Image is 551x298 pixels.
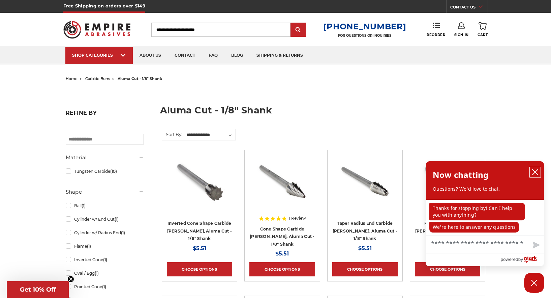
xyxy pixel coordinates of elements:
[332,262,398,276] a: Choose Options
[224,47,250,64] a: blog
[66,281,144,293] a: Pointed Cone
[323,22,406,31] a: [PHONE_NUMBER]
[115,217,119,222] span: (1)
[358,245,372,251] span: $5.51
[133,47,168,64] a: about us
[524,273,544,293] button: Close Chatbox
[429,222,519,233] p: We're here to answer any questions
[63,17,131,43] img: Empire Abrasives
[427,33,445,37] span: Reorder
[66,227,144,239] a: Cylinder w/ Radius End
[478,33,488,37] span: Cart
[429,203,525,220] p: Thanks for stopping by! Can I help you with anything?
[82,203,86,208] span: (1)
[95,271,99,276] span: (1)
[500,253,544,266] a: Powered by Olark
[323,33,406,38] p: FOR QUESTIONS OR INQUIRIES
[530,167,541,177] button: close chatbox
[478,22,488,37] a: Cart
[275,250,289,257] span: $5.51
[103,257,107,262] span: (1)
[160,106,486,120] h1: aluma cut - 1/8" shank
[102,284,106,289] span: (1)
[415,221,480,241] a: Flame Shape Carbide [PERSON_NAME], Aluma Cut - 1/8" Shank
[66,188,144,196] h5: Shape
[85,76,110,81] a: carbide burrs
[66,267,144,279] a: Oval / Egg
[433,168,488,182] h2: Now chatting
[173,155,226,209] img: inverted cone carbide burr for aluminum
[518,255,523,264] span: by
[185,130,236,140] select: Sort By:
[427,22,445,37] a: Reorder
[167,221,232,241] a: Inverted Cone Shape Carbide [PERSON_NAME], Aluma Cut - 1/8" Shank
[450,3,488,13] a: CONTACT US
[527,238,544,253] button: Send message
[66,200,144,212] a: Ball
[333,221,398,241] a: Taper Radius End Carbide [PERSON_NAME], Aluma Cut - 1/8" Shank
[249,262,315,276] a: Choose Options
[66,110,144,120] h5: Refine by
[167,155,232,220] a: inverted cone carbide burr for aluminum
[500,255,518,264] span: powered
[66,154,144,162] h5: Material
[421,155,475,209] img: flame shaped carbide burr for aluminum
[193,245,206,251] span: $5.51
[167,262,232,276] a: Choose Options
[415,155,480,220] a: flame shaped carbide burr for aluminum
[66,76,78,81] a: home
[121,230,125,235] span: (1)
[66,165,144,177] a: Tungsten Carbide
[7,281,69,298] div: Get 10% OffClose teaser
[415,262,480,276] a: Choose Options
[292,23,305,37] input: Submit
[426,199,544,235] div: chat
[66,213,144,225] a: Cylinder w/ End Cut
[250,226,315,247] a: Cone Shape Carbide [PERSON_NAME], Aluma Cut - 1/8" Shank
[332,155,398,220] a: rounded end taper carbide burr for aluminum
[72,53,126,58] div: SHOP CATEGORIES
[110,169,117,174] span: (10)
[250,47,310,64] a: shipping & returns
[67,276,74,282] button: Close teaser
[118,76,162,81] span: aluma cut - 1/8" shank
[66,254,144,266] a: Inverted Cone
[249,155,315,220] a: cone burr for aluminum
[66,240,144,252] a: Flame
[20,286,56,293] span: Get 10% Off
[255,155,309,209] img: cone burr for aluminum
[426,161,544,266] div: olark chatbox
[87,244,91,249] span: (1)
[162,129,182,139] label: Sort By:
[168,47,202,64] a: contact
[433,186,537,192] p: Questions? We'd love to chat.
[202,47,224,64] a: faq
[454,33,469,37] span: Sign In
[338,155,392,209] img: rounded end taper carbide burr for aluminum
